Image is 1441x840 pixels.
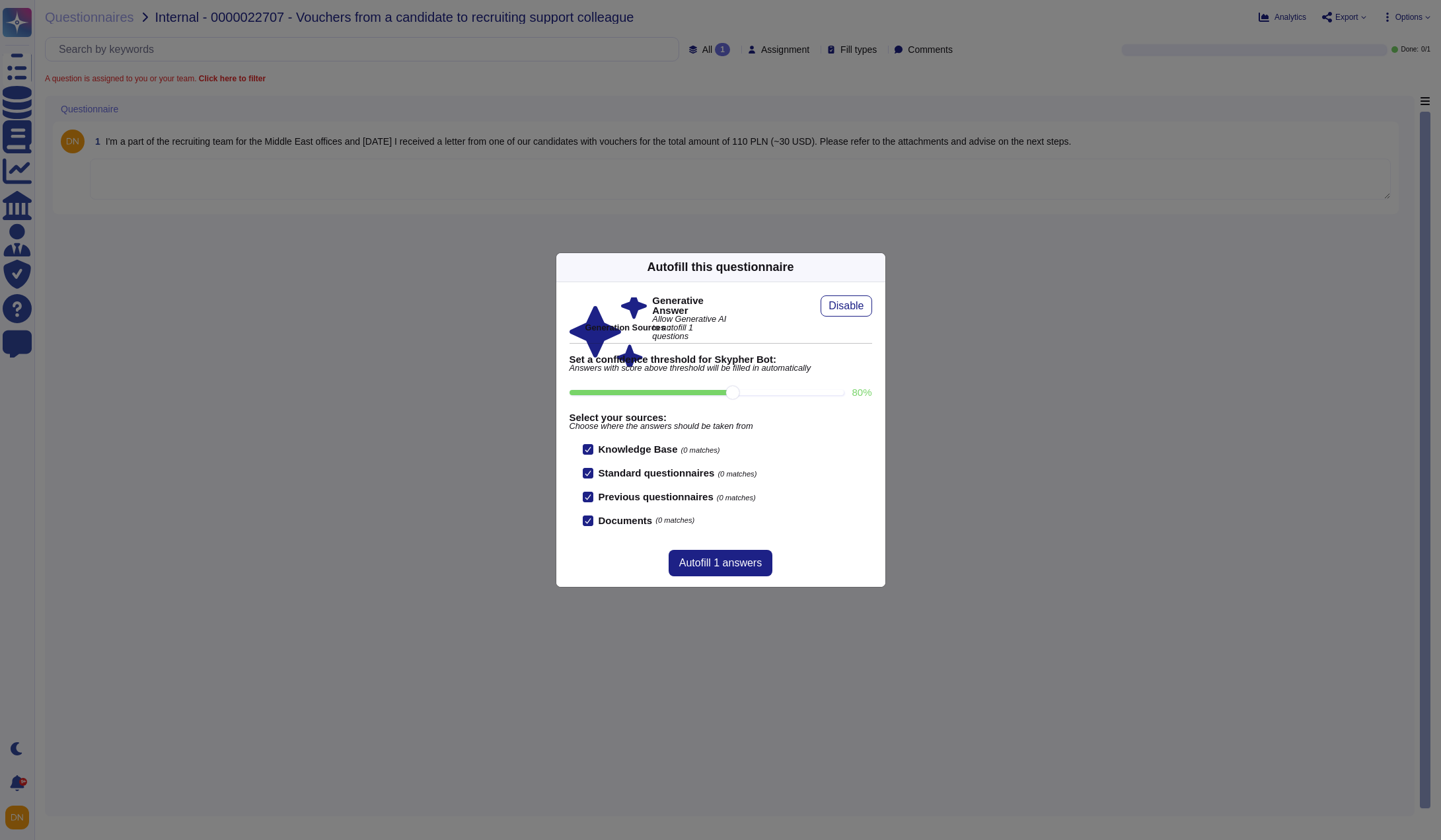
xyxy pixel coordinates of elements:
[570,422,872,431] span: Choose where the answers should be taken from
[655,517,694,524] span: (0 matches)
[570,412,872,422] b: Select your sources:
[652,315,730,340] span: Allow Generative AI to autofill 1 questions
[599,491,714,502] b: Previous questionnaires
[570,354,872,364] b: Set a confidence threshold for Skypher Bot:
[679,558,762,568] span: Autofill 1 answers
[681,446,720,454] span: (0 matches)
[652,295,730,315] b: Generative Answer
[669,550,772,576] button: Autofill 1 answers
[599,515,653,525] b: Documents
[599,443,678,455] b: Knowledge Base
[718,470,757,478] span: (0 matches)
[821,295,871,317] button: Disable
[717,494,756,502] span: (0 matches)
[829,301,864,311] span: Disable
[647,258,794,276] div: Autofill this questionnaire
[585,323,671,332] b: Generation Sources :
[599,467,715,478] b: Standard questionnaires
[570,364,872,373] span: Answers with score above threshold will be filled in automatically
[852,387,871,397] label: 80 %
